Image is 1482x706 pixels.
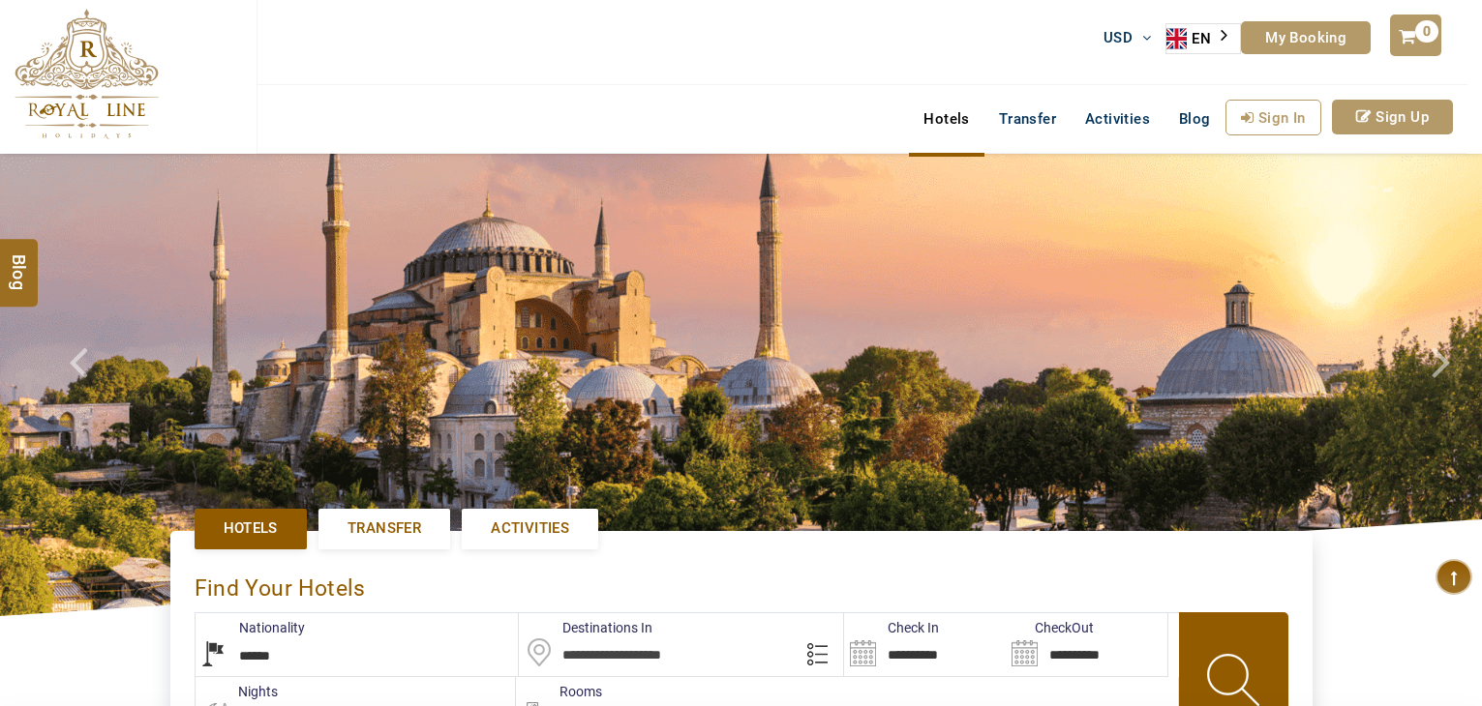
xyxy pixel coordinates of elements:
[462,509,598,548] a: Activities
[984,100,1071,138] a: Transfer
[318,509,450,548] a: Transfer
[15,9,159,139] img: The Royal Line Holidays
[1225,100,1321,135] a: Sign In
[1241,21,1371,54] a: My Booking
[844,618,939,637] label: Check In
[1006,618,1094,637] label: CheckOut
[516,682,602,701] label: Rooms
[1179,110,1211,128] span: Blog
[519,618,652,637] label: Destinations In
[1165,23,1241,54] div: Language
[909,100,983,138] a: Hotels
[844,613,1006,676] input: Search
[196,618,305,637] label: Nationality
[1332,100,1453,134] a: Sign Up
[1407,154,1482,616] a: Check next image
[1164,100,1225,138] a: Blog
[224,518,278,539] span: Hotels
[1166,24,1240,53] a: EN
[195,509,307,548] a: Hotels
[348,518,421,539] span: Transfer
[45,154,119,616] a: Check next prev
[491,518,569,539] span: Activities
[1071,100,1164,138] a: Activities
[1006,613,1167,676] input: Search
[1390,15,1440,56] a: 0
[1104,29,1133,46] span: USD
[195,682,278,701] label: nights
[1165,23,1241,54] aside: Language selected: English
[1415,20,1438,43] span: 0
[7,253,32,270] span: Blog
[195,555,1288,612] div: Find Your Hotels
